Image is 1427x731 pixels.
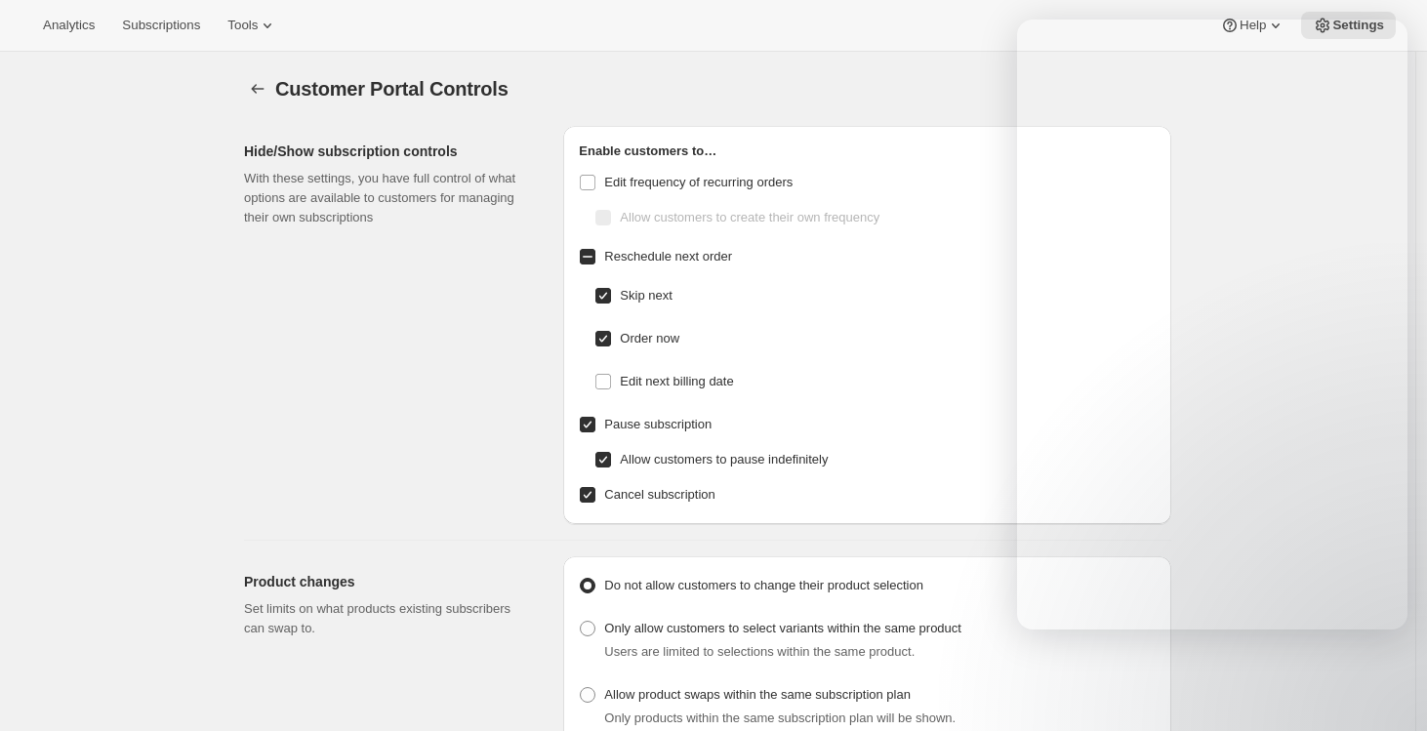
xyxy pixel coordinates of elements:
[43,18,95,33] span: Analytics
[244,572,532,591] h2: Product changes
[620,331,679,345] span: Order now
[1208,12,1297,39] button: Help
[110,12,212,39] button: Subscriptions
[604,578,923,592] span: Do not allow customers to change their product selection
[227,18,258,33] span: Tools
[604,621,961,635] span: Only allow customers to select variants within the same product
[604,417,712,431] span: Pause subscription
[216,12,289,39] button: Tools
[604,175,793,189] span: Edit frequency of recurring orders
[1240,18,1266,33] span: Help
[604,249,732,264] span: Reschedule next order
[579,142,1156,161] h2: Enable customers to…
[244,75,271,102] button: Settings
[1017,20,1407,629] iframe: Intercom live chat
[620,452,828,467] span: Allow customers to pause indefinitely
[604,487,714,502] span: Cancel subscription
[1332,18,1384,33] span: Settings
[275,78,509,100] span: Customer Portal Controls
[604,711,956,725] span: Only products within the same subscription plan will be shown.
[31,12,106,39] button: Analytics
[620,210,879,224] span: Allow customers to create their own frequency
[1301,12,1396,39] button: Settings
[1361,645,1407,692] iframe: Intercom live chat
[604,687,911,702] span: Allow product swaps within the same subscription plan
[604,644,915,659] span: Users are limited to selections within the same product.
[620,374,733,388] span: Edit next billing date
[244,599,532,638] p: Set limits on what products existing subscribers can swap to.
[620,288,672,303] span: Skip next
[244,142,532,161] h2: Hide/Show subscription controls
[122,18,200,33] span: Subscriptions
[244,169,532,227] p: With these settings, you have full control of what options are available to customers for managin...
